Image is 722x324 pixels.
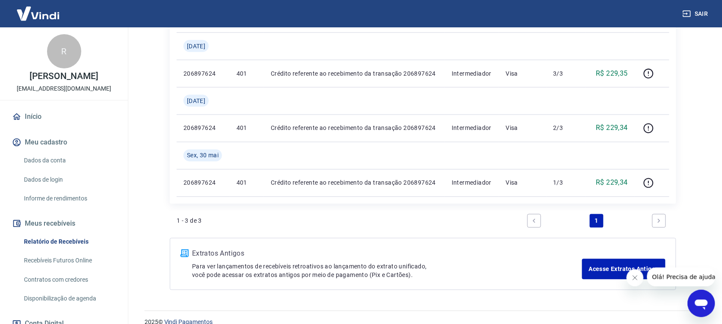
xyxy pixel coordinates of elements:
[271,69,438,78] p: Crédito referente ao recebimento da transação 206897624
[183,69,223,78] p: 206897624
[183,124,223,133] p: 206897624
[21,233,118,250] a: Relatório de Recebíveis
[237,124,257,133] p: 401
[688,290,715,317] iframe: Botão para abrir a janela de mensagens
[30,72,98,81] p: [PERSON_NAME]
[21,190,118,207] a: Informe de rendimentos
[590,214,604,228] a: Page 1 is your current page
[237,69,257,78] p: 401
[187,151,219,160] span: Sex, 30 mai
[21,290,118,307] a: Disponibilização de agenda
[452,124,492,133] p: Intermediador
[596,178,628,188] p: R$ 229,34
[506,124,540,133] p: Visa
[582,259,666,280] a: Acesse Extratos Antigos
[177,217,202,225] p: 1 - 3 de 3
[21,271,118,289] a: Contratos com credores
[21,171,118,189] a: Dados de login
[5,6,72,13] span: Olá! Precisa de ajuda?
[506,179,540,187] p: Visa
[553,179,579,187] p: 1/3
[652,214,666,228] a: Next page
[192,262,582,280] p: Para ver lançamentos de recebíveis retroativos ao lançamento do extrato unificado, você pode aces...
[187,42,205,50] span: [DATE]
[553,69,579,78] p: 3/3
[452,179,492,187] p: Intermediador
[271,124,438,133] p: Crédito referente ao recebimento da transação 206897624
[596,68,628,79] p: R$ 229,35
[506,69,540,78] p: Visa
[681,6,712,22] button: Sair
[47,34,81,68] div: R
[21,152,118,169] a: Dados da conta
[553,124,579,133] p: 2/3
[10,107,118,126] a: Início
[180,250,189,257] img: ícone
[271,179,438,187] p: Crédito referente ao recebimento da transação 206897624
[452,69,492,78] p: Intermediador
[192,249,582,259] p: Extratos Antigos
[237,179,257,187] p: 401
[527,214,541,228] a: Previous page
[10,214,118,233] button: Meus recebíveis
[187,97,205,105] span: [DATE]
[183,179,223,187] p: 206897624
[10,133,118,152] button: Meu cadastro
[10,0,66,27] img: Vindi
[596,123,628,133] p: R$ 229,34
[17,84,111,93] p: [EMAIL_ADDRESS][DOMAIN_NAME]
[21,252,118,269] a: Recebíveis Futuros Online
[524,211,669,231] ul: Pagination
[647,268,715,286] iframe: Mensagem da empresa
[627,269,644,286] iframe: Fechar mensagem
